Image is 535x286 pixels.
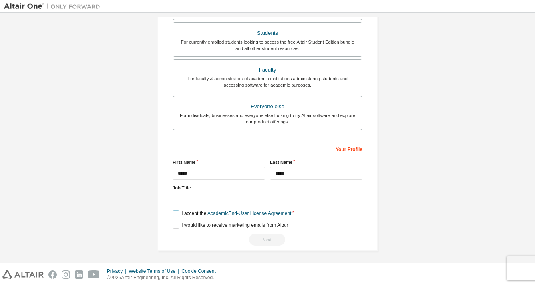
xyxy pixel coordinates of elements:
[173,159,265,165] label: First Name
[173,142,362,155] div: Your Profile
[178,75,357,88] div: For faculty & administrators of academic institutions administering students and accessing softwa...
[178,28,357,39] div: Students
[181,268,220,274] div: Cookie Consent
[178,101,357,112] div: Everyone else
[173,222,288,229] label: I would like to receive marketing emails from Altair
[178,64,357,76] div: Faculty
[88,270,100,279] img: youtube.svg
[48,270,57,279] img: facebook.svg
[4,2,104,10] img: Altair One
[207,211,291,216] a: Academic End-User License Agreement
[173,210,291,217] label: I accept the
[129,268,181,274] div: Website Terms of Use
[178,39,357,52] div: For currently enrolled students looking to access the free Altair Student Edition bundle and all ...
[178,112,357,125] div: For individuals, businesses and everyone else looking to try Altair software and explore our prod...
[2,270,44,279] img: altair_logo.svg
[107,274,221,281] p: © 2025 Altair Engineering, Inc. All Rights Reserved.
[62,270,70,279] img: instagram.svg
[173,234,362,246] div: Read and acccept EULA to continue
[270,159,362,165] label: Last Name
[107,268,129,274] div: Privacy
[173,185,362,191] label: Job Title
[75,270,83,279] img: linkedin.svg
